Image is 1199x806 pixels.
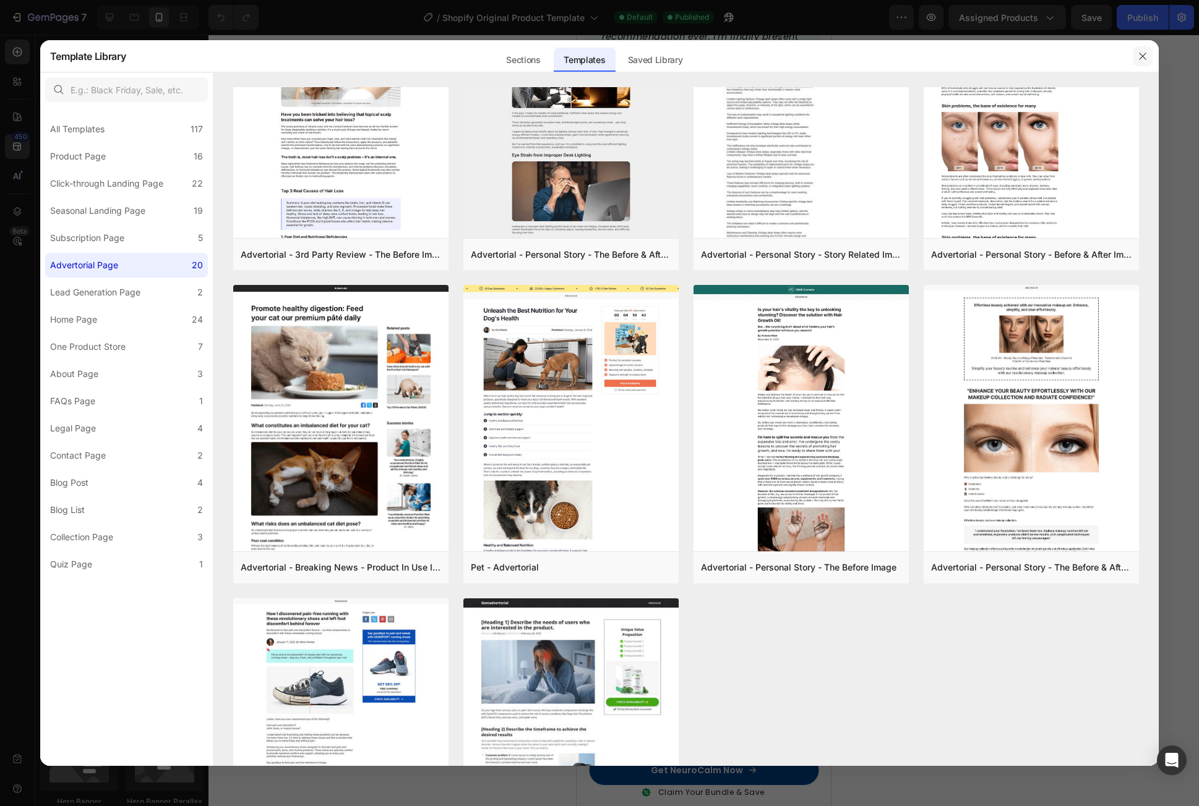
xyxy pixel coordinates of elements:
[50,421,96,436] div: Legal Page
[471,560,539,575] div: Pet - Advertorial
[197,475,203,490] div: 4
[197,530,203,545] div: 3
[241,247,441,262] div: Advertorial - 3rd Party Review - The Before Image - Hair Supplement
[197,285,203,300] div: 2
[192,258,203,273] div: 20
[197,367,203,381] div: 3
[50,285,140,300] div: Lead Generation Page
[199,557,203,572] div: 1
[11,318,244,331] p: Newsletter
[554,48,615,72] div: Templates
[114,44,184,56] span: / Working Mom
[192,176,203,191] div: 22
[50,122,105,137] div: All Templates
[82,752,188,763] p: Claim Your Bundle & Save
[1157,745,1187,775] div: Open Intercom Messenger
[50,176,163,191] div: Click-through Landing Page
[11,257,244,269] p: Delivery Information
[11,297,59,310] a: Contact Us
[90,687,165,700] div: Add blank section
[11,211,244,224] p: Services
[50,475,88,490] div: Blog Post
[197,421,203,436] div: 4
[50,203,145,218] div: Seasonal Landing Page
[9,342,198,371] input: Your Email
[90,603,165,616] div: Choose templates
[50,149,106,164] div: Product Page
[11,576,69,589] span: Add section
[701,560,896,575] div: Advertorial - Personal Story - The Before Image
[84,619,169,630] span: inspired by CRO experts
[93,661,160,672] span: from URL or image
[11,382,244,408] p: Subscribe to our newsletter [DATE] and get exclusive offers every month.
[701,247,901,262] div: Advertorial - Personal Story - Story Related Image
[95,645,160,658] div: Generate layout
[618,48,693,72] div: Saved Library
[50,448,106,463] div: Contact Page
[50,557,92,572] div: Quiz Page
[38,59,103,72] p: Verified buyer
[194,149,203,164] div: 16
[197,503,203,517] div: 2
[11,277,244,290] p: Return Policy
[50,231,124,245] div: Subscription Page
[50,367,98,381] div: About Page
[198,339,203,354] div: 7
[11,236,32,248] a: FAQs
[50,312,97,327] div: Home Page
[471,247,671,262] div: Advertorial - Personal Story - The Before & After Image Style 4
[50,258,118,273] div: Advertorial Page
[45,77,208,102] input: E.g.: Black Friday, Sale, etc.
[931,247,1132,262] div: Advertorial - Personal Story - Before & After Image
[199,394,203,409] div: 1
[241,560,441,575] div: Advertorial - Breaking News - Product In Use Image
[931,560,1132,575] div: Advertorial - Personal Story - The Before & After Image
[197,448,203,463] div: 2
[50,530,113,545] div: Collection Page
[192,312,203,327] div: 24
[50,40,126,72] h2: Template Library
[496,48,550,72] div: Sections
[80,703,173,714] span: then drag & drop elements
[9,165,86,190] img: Alt Image
[50,339,126,354] div: One Product Store
[191,122,203,137] div: 117
[50,503,85,517] div: Blog List
[194,203,203,218] div: 19
[25,43,112,56] strong: -[PERSON_NAME]
[198,231,203,245] div: 5
[74,729,166,742] p: Get NeuroCalm Now
[12,721,242,750] a: Get NeuroCalm Now
[50,394,95,409] div: FAQs Page
[9,414,114,519] img: Alt Image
